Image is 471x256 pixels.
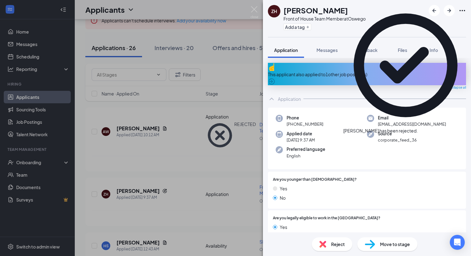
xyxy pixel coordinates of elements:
button: PlusAdd a tag [283,24,311,30]
h1: [PERSON_NAME] [283,5,348,16]
svg: CheckmarkCircle [343,3,468,128]
div: This applicant also applied to 1 other job posting(s) [268,71,466,78]
span: Messages [316,47,338,53]
span: English [287,153,325,159]
div: ZH [271,8,277,14]
span: No [280,194,286,201]
span: Move to stage [380,241,410,248]
span: Phone [287,115,323,121]
span: corporate_feed_36 [378,137,417,143]
span: Reject [331,241,345,248]
span: Are you legally eligible to work in the [GEOGRAPHIC_DATA]? [273,215,380,221]
span: Preferred language [287,146,325,152]
div: [PERSON_NAME] has been rejected. [343,128,418,134]
span: Application [274,47,298,53]
span: [PHONE_NUMBER] [287,121,323,127]
svg: ArrowCircle [268,78,275,85]
div: Open Intercom Messenger [450,235,465,250]
span: Are you younger than [DEMOGRAPHIC_DATA]? [273,177,357,183]
span: Applied date [287,131,315,137]
span: Yes [280,185,287,192]
div: Front of House Team Member at Oswego [283,16,366,22]
svg: Plus [306,25,310,29]
span: [DATE] 9:37 AM [287,137,315,143]
div: Application [278,96,301,102]
svg: ChevronUp [268,95,275,103]
span: Yes [280,224,287,230]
